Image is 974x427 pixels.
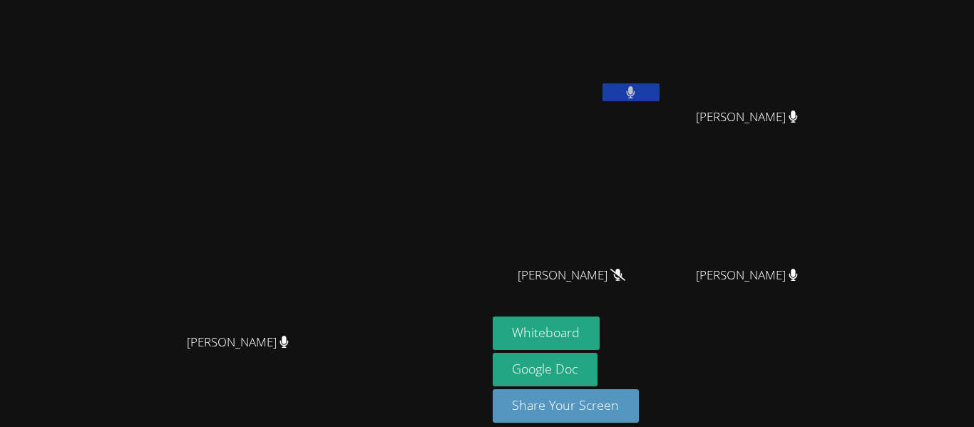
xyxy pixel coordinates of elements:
button: Share Your Screen [493,389,640,423]
button: Whiteboard [493,317,600,350]
span: [PERSON_NAME] [518,265,625,286]
span: [PERSON_NAME] [696,265,798,286]
span: [PERSON_NAME] [187,332,289,353]
a: Google Doc [493,353,598,386]
span: [PERSON_NAME] [696,107,798,128]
